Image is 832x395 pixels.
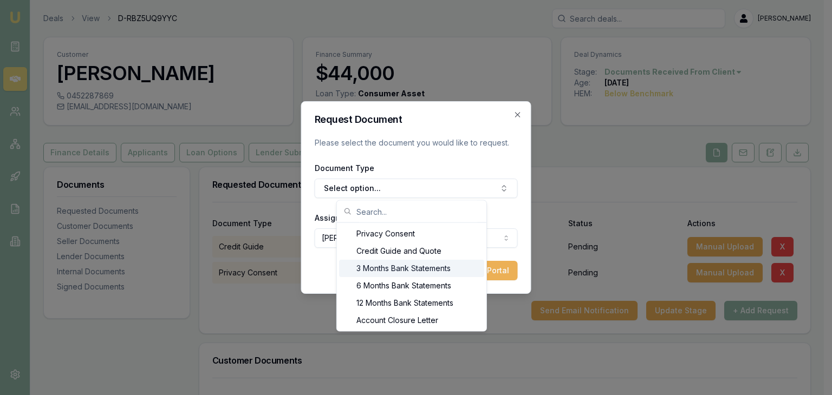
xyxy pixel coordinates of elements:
[315,163,374,173] label: Document Type
[356,201,480,222] input: Search...
[315,137,518,148] p: Please select the document you would like to request.
[339,260,484,277] div: 3 Months Bank Statements
[339,294,484,312] div: 12 Months Bank Statements
[315,115,518,124] h2: Request Document
[339,225,484,242] div: Privacy Consent
[339,312,484,329] div: Account Closure Letter
[339,242,484,260] div: Credit Guide and Quote
[315,213,374,222] label: Assigned Client
[315,179,518,198] button: Select option...
[337,223,486,331] div: Search...
[339,329,484,346] div: Accountant Financials
[339,277,484,294] div: 6 Months Bank Statements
